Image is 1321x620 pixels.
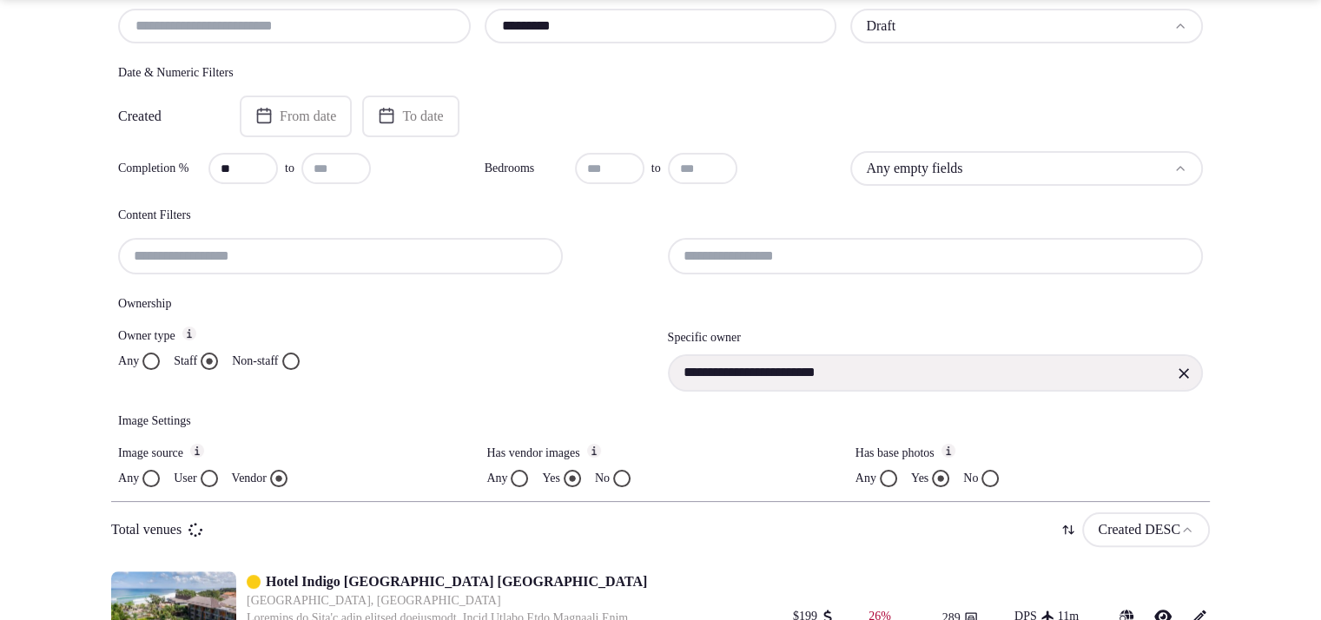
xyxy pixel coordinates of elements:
label: Non-staff [232,353,278,370]
span: to [285,160,294,177]
label: Bedrooms [485,160,568,177]
h4: Ownership [118,295,1203,313]
button: [GEOGRAPHIC_DATA], [GEOGRAPHIC_DATA] [247,592,501,610]
label: Vendor [232,470,267,487]
label: Completion % [118,160,201,177]
button: From date [240,96,352,137]
label: Yes [542,470,559,487]
label: Any [118,470,139,487]
button: Image source [190,444,204,458]
label: Staff [174,353,197,370]
h4: Date & Numeric Filters [118,64,1203,82]
a: Hotel Indigo [GEOGRAPHIC_DATA] [GEOGRAPHIC_DATA] [266,571,647,592]
label: Has base photos [855,444,1203,463]
label: No [595,470,610,487]
h4: Content Filters [118,207,1203,224]
h4: Image Settings [118,412,1203,430]
button: To date [362,96,459,137]
span: To date [402,108,443,125]
label: Created [118,109,215,123]
label: Has vendor images [486,444,834,463]
span: to [651,160,661,177]
label: Owner type [118,326,654,346]
label: Any [118,353,139,370]
label: Yes [911,470,928,487]
button: Has base photos [941,444,955,458]
button: Owner type [182,326,196,340]
label: Specific owner [668,331,741,344]
label: Image source [118,444,466,463]
label: User [174,470,196,487]
p: Total venues [111,520,182,539]
label: No [963,470,978,487]
label: Any [855,470,876,487]
span: From date [280,108,336,125]
label: Any [486,470,507,487]
button: Has vendor images [587,444,601,458]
